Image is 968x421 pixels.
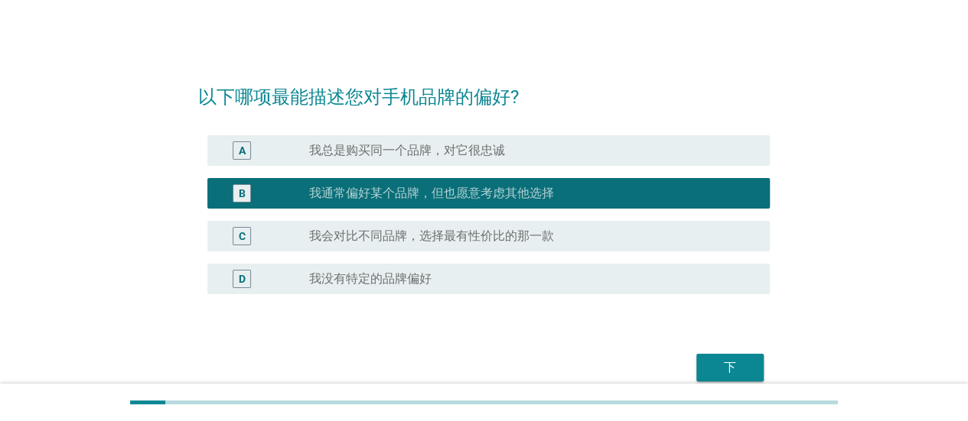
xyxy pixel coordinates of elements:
[309,143,505,158] label: 我总是购买同一个品牌，对它很忠诚
[309,186,554,201] label: 我通常偏好某个品牌，但也愿意考虑其他选择
[239,142,246,158] div: A
[239,185,246,201] div: B
[709,358,751,377] div: 下
[239,228,246,244] div: C
[309,271,432,287] label: 我没有特定的品牌偏好
[309,228,554,244] label: 我会对比不同品牌，选择最有性价比的那一款
[239,270,246,287] div: D
[198,68,770,111] h2: 以下哪项最能描述您对手机品牌的偏好?
[696,354,764,381] button: 下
